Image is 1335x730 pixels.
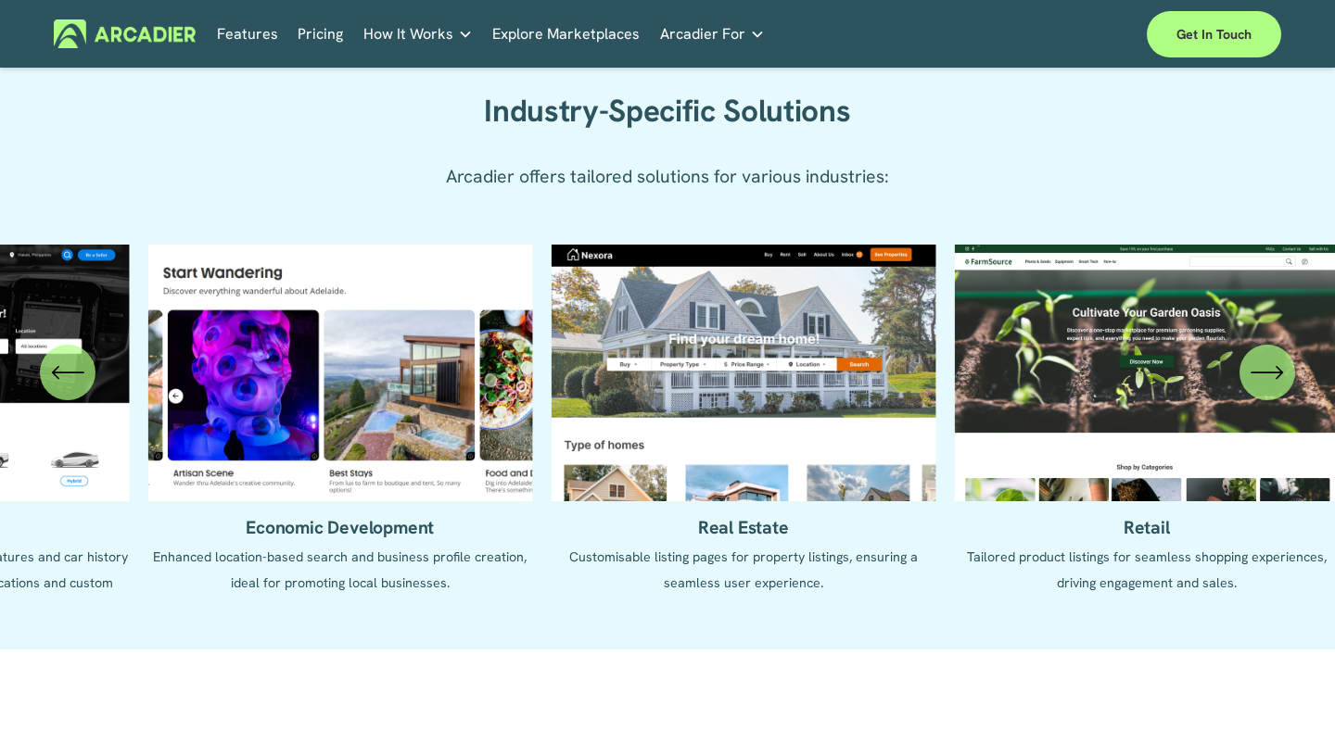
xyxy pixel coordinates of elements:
[298,19,343,48] a: Pricing
[660,21,745,47] span: Arcadier For
[217,19,278,48] a: Features
[422,92,912,131] h2: Industry-Specific Solutions
[54,19,196,48] img: Arcadier
[363,21,453,47] span: How It Works
[1147,11,1281,57] a: Get in touch
[363,19,473,48] a: folder dropdown
[660,19,765,48] a: folder dropdown
[1242,641,1335,730] iframe: Chat Widget
[40,345,95,400] button: Previous
[492,19,640,48] a: Explore Marketplaces
[1240,345,1295,400] button: Next
[446,165,889,188] span: Arcadier offers tailored solutions for various industries:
